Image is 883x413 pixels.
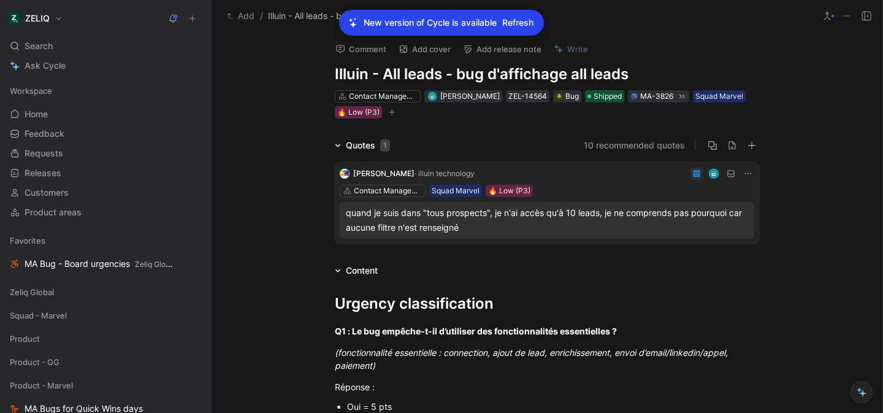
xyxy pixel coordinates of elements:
strong: Q1 : Le bug empêche-t-il d’utiliser des fonctionnalités essentielles ? [335,326,617,336]
span: Zeliq Global [10,286,54,298]
span: Write [567,44,588,55]
button: Add [224,9,258,23]
span: Zeliq Global [135,260,176,269]
div: quand je suis dans "tous prospects", je n'ai accès qu'à 10 leads, je ne comprends pas pourquoi ca... [346,206,748,235]
p: New version of Cycle is available [364,15,497,30]
div: Product [5,330,206,352]
button: 10 recommended quotes [584,138,685,153]
span: Search [25,39,53,53]
a: Requests [5,144,206,163]
span: [PERSON_NAME] [353,169,415,178]
div: Content [346,263,378,278]
div: Réponse : [335,380,759,393]
span: / [260,9,263,23]
div: Product - GG [5,353,206,371]
div: 🔥 Low (P3) [488,185,530,197]
div: MA-3826 [640,90,673,102]
button: Add release note [457,41,547,58]
em: (fonctionnalité essentielle : connection, ajout de lead, enrichissement, envoi d’email/linkedin/a... [335,347,730,371]
a: Ask Cycle [5,56,206,75]
a: Product areas [5,203,206,222]
button: ZELIQZELIQ [5,10,66,27]
div: Urgency classification [335,293,759,315]
h1: Illuin - All leads - bug d'affichage all leads [335,64,759,84]
a: Customers [5,183,206,202]
a: Home [5,105,206,123]
div: Zeliq Global [5,283,206,301]
div: Shipped [585,90,624,102]
div: Product [5,330,206,348]
button: Write [548,41,594,58]
span: Product - GG [10,356,59,368]
div: Squad - Marvel [5,306,206,325]
a: Feedback [5,125,206,143]
span: Illuin - All leads - bug d'affichage all leads [268,9,435,23]
div: Squad Marvel [432,185,480,197]
span: Product - Marvel [10,379,73,392]
span: Workspace [10,85,52,97]
span: Product [10,333,40,345]
button: Add cover [393,41,456,58]
span: Favorites [10,234,45,247]
span: Squad - Marvel [10,309,67,322]
h1: ZELIQ [25,13,50,24]
span: MA Bug - Board urgencies [25,258,174,271]
img: 🪲 [556,93,563,100]
span: · illuin technology [415,169,475,178]
div: Oui = 5 pts [347,400,759,413]
span: Releases [25,167,61,179]
span: Feedback [25,128,64,140]
span: Home [25,108,48,120]
div: Product - GG [5,353,206,375]
span: Customers [25,187,69,199]
div: 🔥 Low (P3) [337,106,380,118]
span: Ask Cycle [25,58,66,73]
span: Refresh [502,15,533,30]
span: [PERSON_NAME] [440,91,500,101]
div: Quotes [346,138,390,153]
span: Shipped [594,90,622,102]
div: Product - Marvel [5,376,206,395]
div: Search [5,37,206,55]
div: Contact Management [349,90,418,102]
div: Squad Marvel [695,90,743,102]
div: ZEL-14564 [508,90,547,102]
div: Favorites [5,231,206,250]
img: ZELIQ [8,12,20,25]
img: avatar [429,93,435,99]
a: Releases [5,164,206,182]
button: Refresh [502,15,534,31]
div: Bug [556,90,579,102]
span: Requests [25,147,63,160]
span: Product areas [25,206,82,218]
div: Workspace [5,82,206,100]
img: avatar [710,169,718,177]
button: Comment [330,41,392,58]
a: MA Bug - Board urgenciesZeliq Global [5,255,206,273]
div: 1 [380,139,390,152]
div: Quotes1 [330,138,395,153]
div: Content [330,263,383,278]
div: Contact Management [354,185,422,197]
div: 🪲Bug [553,90,581,102]
div: Zeliq Global [5,283,206,305]
img: logo [340,169,350,179]
div: Squad - Marvel [5,306,206,328]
